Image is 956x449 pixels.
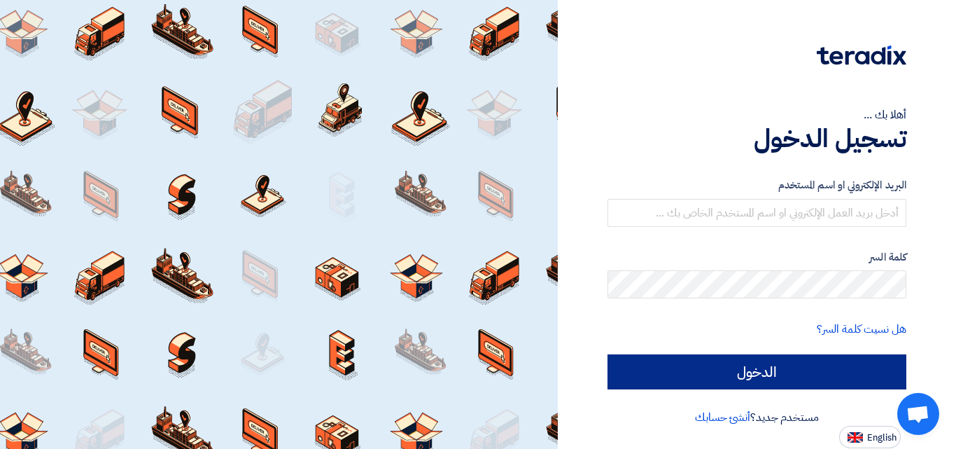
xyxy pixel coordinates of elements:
[607,177,906,193] label: البريد الإلكتروني او اسم المستخدم
[607,354,906,389] input: الدخول
[607,199,906,227] input: أدخل بريد العمل الإلكتروني او اسم المستخدم الخاص بك ...
[867,433,897,443] span: English
[695,409,750,426] a: أنشئ حسابك
[607,123,906,154] h1: تسجيل الدخول
[817,321,906,338] a: هل نسيت كلمة السر؟
[848,432,863,443] img: en-US.png
[839,426,901,448] button: English
[607,409,906,426] div: مستخدم جديد؟
[897,393,939,435] a: Open chat
[607,106,906,123] div: أهلا بك ...
[817,46,906,65] img: Teradix logo
[607,249,906,265] label: كلمة السر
